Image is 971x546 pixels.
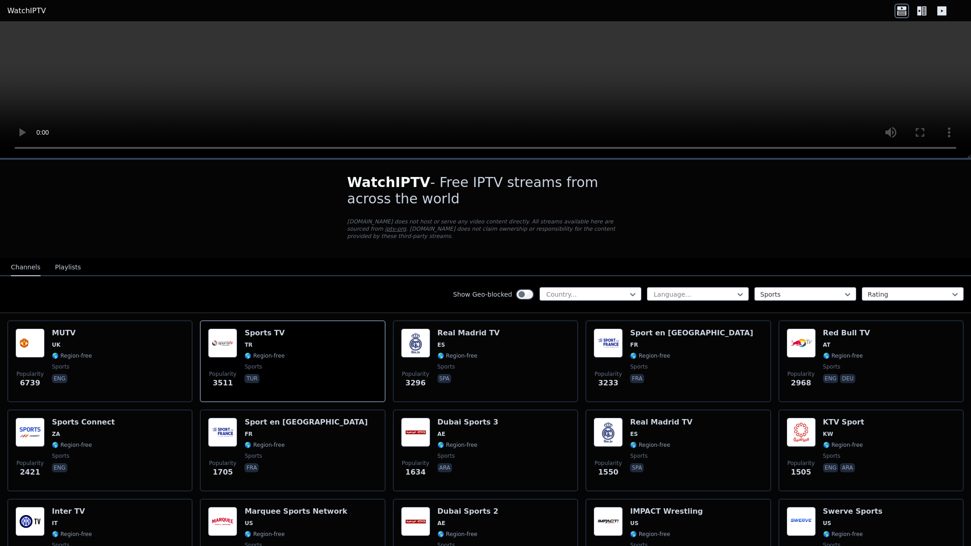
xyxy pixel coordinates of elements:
[437,531,478,538] span: 🌎 Region-free
[52,463,67,472] p: eng
[823,363,840,370] span: sports
[823,430,834,438] span: KW
[244,329,285,338] h6: Sports TV
[7,5,46,16] a: WatchIPTV
[244,363,262,370] span: sports
[244,452,262,460] span: sports
[788,460,815,467] span: Popularity
[437,520,445,527] span: AE
[594,507,623,536] img: IMPACT Wrestling
[244,441,285,449] span: 🌎 Region-free
[52,531,92,538] span: 🌎 Region-free
[630,430,638,438] span: ES
[208,507,237,536] img: Marquee Sports Network
[437,430,445,438] span: AE
[630,418,692,427] h6: Real Madrid TV
[630,441,670,449] span: 🌎 Region-free
[52,363,69,370] span: sports
[595,460,622,467] span: Popularity
[244,352,285,359] span: 🌎 Region-free
[406,378,426,389] span: 3296
[823,352,863,359] span: 🌎 Region-free
[823,463,839,472] p: eng
[347,174,624,207] h1: - Free IPTV streams from across the world
[840,374,855,383] p: deu
[791,467,811,478] span: 1505
[15,418,45,447] img: Sports Connect
[244,507,347,516] h6: Marquee Sports Network
[823,418,864,427] h6: KTV Sport
[630,463,644,472] p: spa
[347,174,431,190] span: WatchIPTV
[787,507,816,536] img: Swerve Sports
[598,378,619,389] span: 3233
[791,378,811,389] span: 2968
[406,467,426,478] span: 1634
[244,520,253,527] span: US
[20,378,41,389] span: 6739
[437,441,478,449] span: 🌎 Region-free
[15,329,45,358] img: MUTV
[630,363,647,370] span: sports
[55,259,81,276] button: Playlists
[437,374,451,383] p: spa
[630,520,638,527] span: US
[594,418,623,447] img: Real Madrid TV
[244,418,367,427] h6: Sport en [GEOGRAPHIC_DATA]
[401,418,430,447] img: Dubai Sports 3
[52,441,92,449] span: 🌎 Region-free
[437,341,445,349] span: ES
[630,352,670,359] span: 🌎 Region-free
[244,430,252,438] span: FR
[787,329,816,358] img: Red Bull TV
[52,341,61,349] span: UK
[385,226,407,232] a: iptv-org
[11,259,41,276] button: Channels
[244,463,259,472] p: fra
[823,531,863,538] span: 🌎 Region-free
[630,531,670,538] span: 🌎 Region-free
[52,430,60,438] span: ZA
[823,374,839,383] p: eng
[788,370,815,378] span: Popularity
[244,531,285,538] span: 🌎 Region-free
[630,374,644,383] p: fra
[401,329,430,358] img: Real Madrid TV
[787,418,816,447] img: KTV Sport
[630,329,753,338] h6: Sport en [GEOGRAPHIC_DATA]
[16,370,44,378] span: Popularity
[52,352,92,359] span: 🌎 Region-free
[52,374,67,383] p: eng
[823,341,831,349] span: AT
[823,520,831,527] span: US
[244,374,259,383] p: tur
[347,218,624,240] p: [DOMAIN_NAME] does not host or serve any video content directly. All streams available here are s...
[209,460,236,467] span: Popularity
[437,463,452,472] p: ara
[823,441,863,449] span: 🌎 Region-free
[20,467,41,478] span: 2421
[52,520,58,527] span: IT
[213,467,233,478] span: 1705
[630,452,647,460] span: sports
[208,329,237,358] img: Sports TV
[595,370,622,378] span: Popularity
[52,329,92,338] h6: MUTV
[244,341,252,349] span: TR
[437,329,500,338] h6: Real Madrid TV
[437,507,498,516] h6: Dubai Sports 2
[402,460,429,467] span: Popularity
[823,507,883,516] h6: Swerve Sports
[52,418,115,427] h6: Sports Connect
[15,507,45,536] img: Inter TV
[401,507,430,536] img: Dubai Sports 2
[594,329,623,358] img: Sport en France
[840,463,854,472] p: ara
[437,418,498,427] h6: Dubai Sports 3
[823,329,870,338] h6: Red Bull TV
[208,418,237,447] img: Sport en France
[209,370,236,378] span: Popularity
[823,452,840,460] span: sports
[598,467,619,478] span: 1550
[402,370,429,378] span: Popularity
